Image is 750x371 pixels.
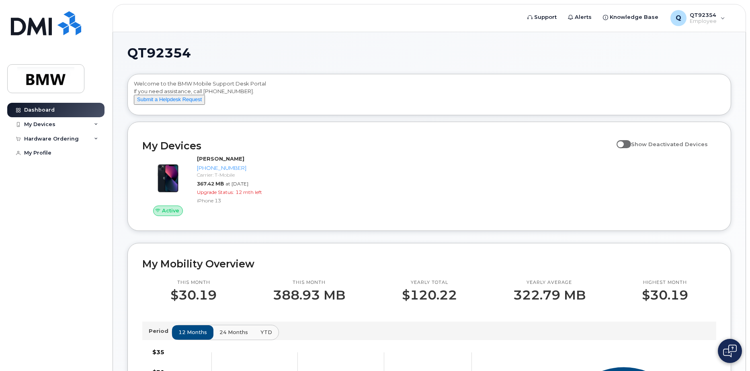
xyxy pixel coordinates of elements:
[142,140,613,152] h2: My Devices
[134,96,205,102] a: Submit a Helpdesk Request
[260,328,272,336] span: YTD
[236,189,262,195] span: 12 mth left
[149,159,187,198] img: image20231002-3703462-1ig824h.jpeg
[134,80,725,112] div: Welcome to the BMW Mobile Support Desk Portal If you need assistance, call [PHONE_NUMBER].
[142,155,279,216] a: Active[PERSON_NAME][PHONE_NUMBER]Carrier: T-Mobile367.42 MBat [DATE]Upgrade Status:12 mth leftiPh...
[197,181,224,187] span: 367.42 MB
[513,288,586,302] p: 322.79 MB
[402,279,457,286] p: Yearly total
[170,279,217,286] p: This month
[134,95,205,105] button: Submit a Helpdesk Request
[402,288,457,302] p: $120.22
[617,137,623,143] input: Show Deactivated Devices
[225,181,248,187] span: at [DATE]
[152,349,164,356] tspan: $35
[631,141,708,147] span: Show Deactivated Devices
[219,328,248,336] span: 24 months
[197,189,234,195] span: Upgrade Status:
[197,197,275,204] div: iPhone 13
[197,164,275,172] div: [PHONE_NUMBER]
[162,207,179,214] span: Active
[273,279,345,286] p: This month
[149,327,172,335] p: Period
[642,279,688,286] p: Highest month
[642,288,688,302] p: $30.19
[513,279,586,286] p: Yearly average
[723,344,737,357] img: Open chat
[197,155,244,162] strong: [PERSON_NAME]
[127,47,191,59] span: QT92354
[197,171,275,178] div: Carrier: T-Mobile
[142,258,716,270] h2: My Mobility Overview
[273,288,345,302] p: 388.93 MB
[170,288,217,302] p: $30.19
